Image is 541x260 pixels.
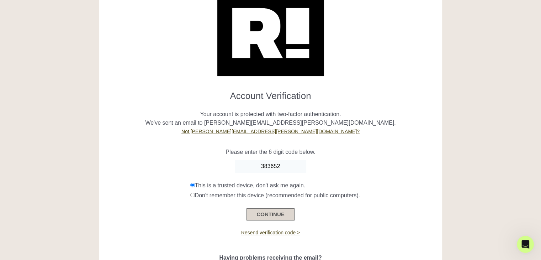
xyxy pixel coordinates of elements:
div: Don't remember this device (recommended for public computers). [190,191,437,200]
input: Enter Code [235,160,306,173]
h1: Account Verification [105,85,437,102]
p: Your account is protected with two-factor authentication. We've sent an email to [PERSON_NAME][EM... [105,102,437,136]
p: Please enter the 6 digit code below. [105,148,437,156]
a: Not [PERSON_NAME][EMAIL_ADDRESS][PERSON_NAME][DOMAIN_NAME]? [181,129,360,134]
iframe: Intercom live chat [517,236,534,253]
button: CONTINUE [246,208,294,220]
a: Resend verification code > [241,230,300,235]
div: This is a trusted device, don't ask me again. [190,181,437,190]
